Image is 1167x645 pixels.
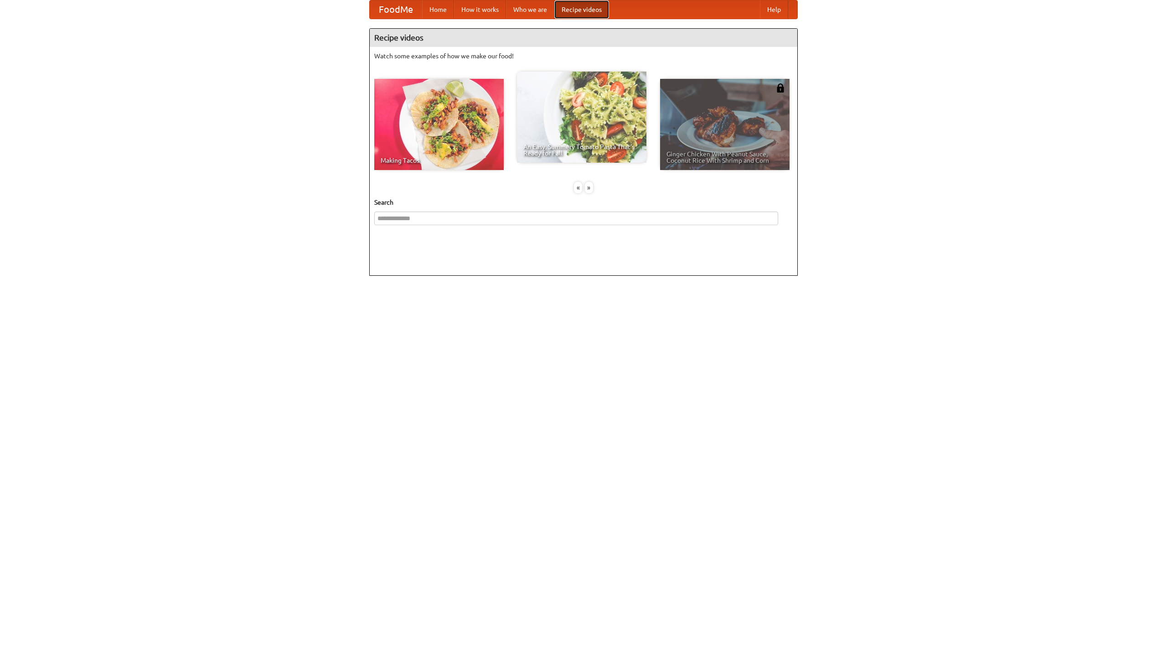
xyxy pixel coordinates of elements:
a: Help [760,0,788,19]
span: An Easy, Summery Tomato Pasta That's Ready for Fall [523,144,640,156]
a: Home [422,0,454,19]
h4: Recipe videos [370,29,797,47]
a: An Easy, Summery Tomato Pasta That's Ready for Fall [517,72,646,163]
div: « [574,182,582,193]
a: How it works [454,0,506,19]
img: 483408.png [776,83,785,93]
a: Who we are [506,0,554,19]
h5: Search [374,198,793,207]
a: Recipe videos [554,0,609,19]
a: FoodMe [370,0,422,19]
a: Making Tacos [374,79,504,170]
div: » [585,182,593,193]
span: Making Tacos [381,157,497,164]
p: Watch some examples of how we make our food! [374,52,793,61]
